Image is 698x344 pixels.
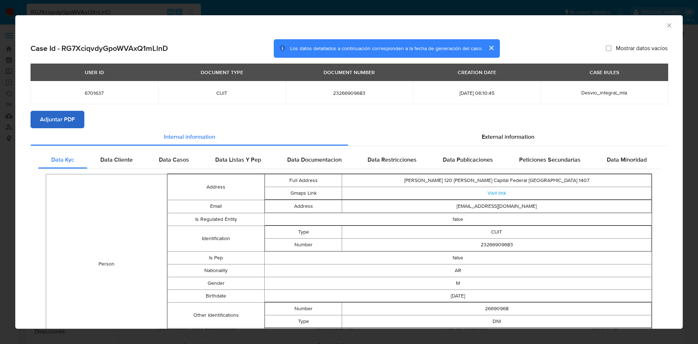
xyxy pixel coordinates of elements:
[607,155,647,164] span: Data Minoridad
[168,213,264,226] td: Is Regulated Entity
[616,45,667,52] span: Mostrar datos vacíos
[168,174,264,200] td: Address
[31,111,84,128] button: Adjuntar PDF
[196,66,248,78] div: DOCUMENT TYPE
[168,251,264,264] td: Is Pep
[168,290,264,302] td: Birthdate
[368,155,417,164] span: Data Restricciones
[290,45,482,52] span: Los datos detallados a continuación corresponden a la fecha de generación del caso.
[581,89,627,96] span: Desvio_integral_mla
[168,302,264,328] td: Other Identifications
[40,112,75,128] span: Adjuntar PDF
[31,44,168,53] h2: Case Id - RG7XciqvdyGpoWVAxQ1mLlnD
[265,238,342,251] td: Number
[38,151,660,169] div: Detailed internal info
[168,200,264,213] td: Email
[342,302,651,315] td: 26690968
[342,174,651,187] td: [PERSON_NAME] 120 [PERSON_NAME] Capital Federal [GEOGRAPHIC_DATA] 1407
[100,155,133,164] span: Data Cliente
[264,264,651,277] td: AR
[319,66,379,78] div: DOCUMENT NUMBER
[342,226,651,238] td: CUIT
[342,238,651,251] td: 23266909683
[443,155,493,164] span: Data Publicaciones
[80,66,108,78] div: USER ID
[342,328,651,341] td: 65345459
[342,315,651,328] td: DNI
[168,277,264,290] td: Gender
[519,155,581,164] span: Peticiones Secundarias
[488,189,506,197] a: Visit link
[265,200,342,213] td: Address
[453,66,501,78] div: CREATION DATE
[51,155,74,164] span: Data Kyc
[39,90,149,96] span: 6701637
[287,155,342,164] span: Data Documentacion
[15,15,683,329] div: closure-recommendation-modal
[159,155,189,164] span: Data Casos
[265,315,342,328] td: Type
[666,22,672,28] button: Cerrar ventana
[294,90,405,96] span: 23266909683
[264,277,651,290] td: M
[265,328,342,341] td: Number
[265,226,342,238] td: Type
[606,45,611,51] input: Mostrar datos vacíos
[265,187,342,199] td: Gmaps Link
[264,251,651,264] td: false
[264,213,651,226] td: false
[215,155,261,164] span: Data Listas Y Pep
[164,133,215,141] span: Internal information
[168,226,264,251] td: Identification
[482,39,500,57] button: cerrar
[482,133,534,141] span: External information
[342,200,651,213] td: [EMAIL_ADDRESS][DOMAIN_NAME]
[167,90,277,96] span: CUIT
[265,302,342,315] td: Number
[265,174,342,187] td: Full Address
[422,90,532,96] span: [DATE] 06:10:45
[31,128,667,146] div: Detailed info
[264,290,651,302] td: [DATE]
[585,66,623,78] div: CASE RULES
[168,264,264,277] td: Nationality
